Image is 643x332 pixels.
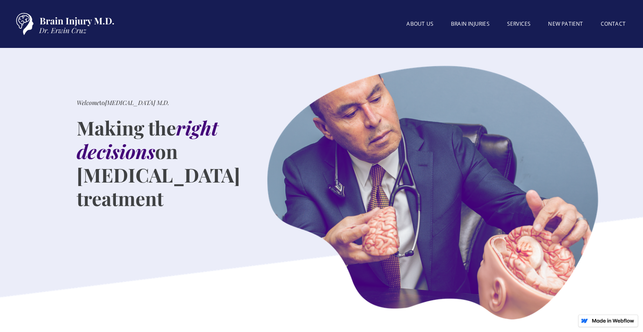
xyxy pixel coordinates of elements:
[442,15,498,33] a: BRAIN INJURIES
[77,116,240,210] h1: Making the on [MEDICAL_DATA] treatment
[9,9,118,39] a: home
[77,115,218,164] em: right decisions
[539,15,592,33] a: New patient
[398,15,442,33] a: About US
[498,15,540,33] a: SERVICES
[592,15,634,33] a: Contact
[77,98,169,107] div: to
[105,98,169,107] em: [MEDICAL_DATA] M.D.
[592,318,634,323] img: Made in Webflow
[77,98,99,107] em: Welcome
